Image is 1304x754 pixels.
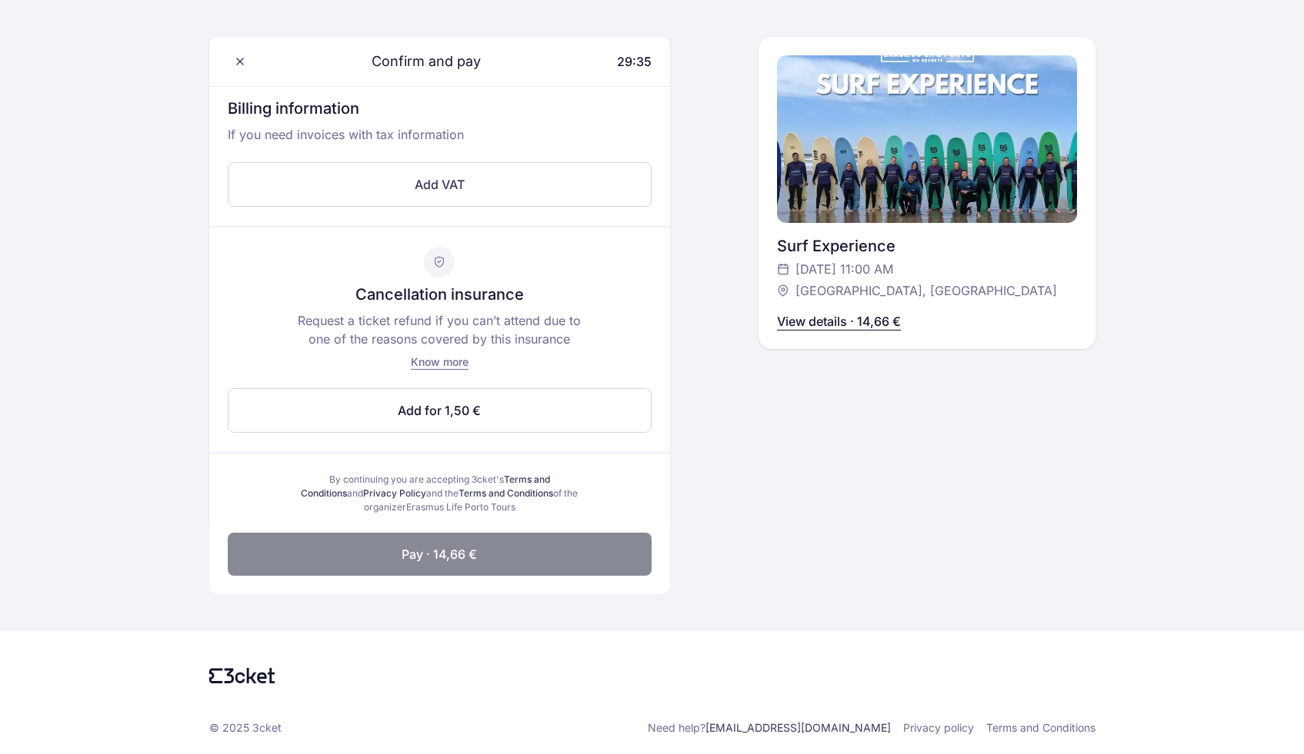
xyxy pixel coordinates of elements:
[228,162,652,207] button: Add VAT
[795,260,893,278] span: [DATE] 11:00 AM
[777,235,1077,257] div: Surf Experience
[406,501,515,513] span: Erasmus Life Porto Tours
[292,311,587,348] p: Request a ticket refund if you can’t attend due to one of the reasons covered by this insurance
[228,388,652,433] button: Add for 1,50 €
[353,51,481,72] span: Confirm and pay
[617,54,652,69] span: 29:35
[228,125,652,156] p: If you need invoices with tax information
[209,720,282,736] p: © 2025 3cket
[355,284,524,305] p: Cancellation insurance
[777,312,901,330] p: View details · 14,66 €
[795,281,1057,300] span: [GEOGRAPHIC_DATA], [GEOGRAPHIC_DATA]
[903,720,974,736] a: Privacy policy
[411,355,469,368] span: Know more
[295,473,584,514] div: By continuing you are accepting 3cket's and and the of the organizer
[648,720,891,736] p: Need help?
[459,487,553,499] a: Terms and Conditions
[398,401,481,420] span: Add for 1,50 €
[986,720,1096,736] a: Terms and Conditions
[705,721,891,734] a: [EMAIL_ADDRESS][DOMAIN_NAME]
[228,533,652,576] button: Pay · 14,66 €
[228,98,652,125] h3: Billing information
[402,545,477,563] span: Pay · 14,66 €
[363,487,426,499] a: Privacy Policy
